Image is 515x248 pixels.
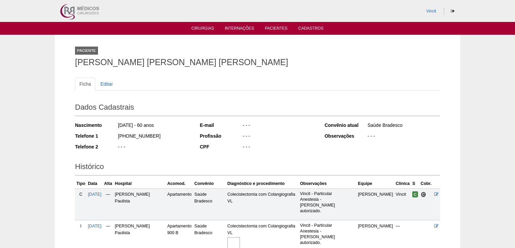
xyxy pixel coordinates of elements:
[226,179,299,189] th: Diagnóstico e procedimento
[114,188,166,220] td: [PERSON_NAME] Paulista
[300,223,355,246] p: Vincit - Particular Anestesia - [PERSON_NAME] autorizado.
[114,179,166,189] th: Hospital
[88,224,101,228] a: [DATE]
[357,179,394,189] th: Equipe
[117,122,191,130] div: [DATE] - 60 anos
[421,192,426,197] span: Consultório
[367,122,440,130] div: Saúde Bradesco
[242,133,315,141] div: - - -
[225,26,254,33] a: Internações
[75,58,440,66] h1: [PERSON_NAME] [PERSON_NAME] [PERSON_NAME]
[88,192,101,197] a: [DATE]
[166,179,193,189] th: Acomod.
[117,143,191,152] div: - - -
[298,26,324,33] a: Cadastros
[76,223,85,229] div: I
[394,188,411,220] td: Vincit
[324,133,367,139] div: Observações
[193,179,226,189] th: Convênio
[75,47,98,55] div: Paciente
[117,133,191,141] div: [PHONE_NUMBER]
[451,9,455,13] i: Sair
[87,179,103,189] th: Data
[166,188,193,220] td: Apartamento
[75,133,117,139] div: Telefone 1
[75,122,117,129] div: Nascimento
[76,191,85,198] div: C
[103,188,114,220] td: —
[193,188,226,220] td: Saúde Bradesco
[412,191,418,197] span: Confirmada
[265,26,288,33] a: Pacientes
[75,179,87,189] th: Tipo
[75,160,440,175] h2: Histórico
[226,188,299,220] td: Colecistectomia com Colangiografia VL
[299,179,357,189] th: Observações
[96,78,117,90] a: Editar
[192,26,214,33] a: Cirurgias
[367,133,440,141] div: - - -
[411,179,419,189] th: S
[426,9,436,13] a: Vincit
[75,143,117,150] div: Telefone 2
[357,188,394,220] td: [PERSON_NAME]
[200,122,242,129] div: E-mail
[242,122,315,130] div: - - -
[300,191,355,214] p: Vincit - Particular Anestesia - [PERSON_NAME] autorizado.
[394,179,411,189] th: Clínica
[324,122,367,129] div: Convênio atual
[75,78,95,90] a: Ficha
[103,179,114,189] th: Alta
[200,133,242,139] div: Profissão
[200,143,242,150] div: CPF
[242,143,315,152] div: - - -
[75,101,440,116] h2: Dados Cadastrais
[419,179,433,189] th: Cobr.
